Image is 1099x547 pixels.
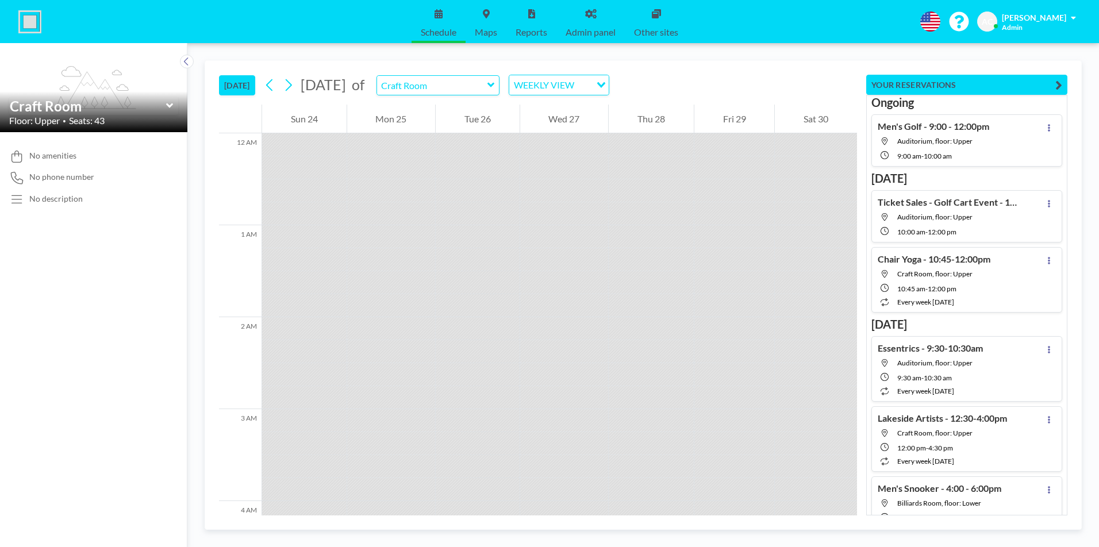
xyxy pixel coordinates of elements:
[878,413,1007,424] h4: Lakeside Artists - 12:30-4:00pm
[262,105,347,133] div: Sun 24
[520,105,609,133] div: Wed 27
[897,429,973,437] span: Craft Room, floor: Upper
[925,284,928,293] span: -
[982,17,993,27] span: AC
[897,228,925,236] span: 10:00 AM
[10,98,166,114] input: Craft Room
[475,28,497,37] span: Maps
[69,115,105,126] span: Seats: 43
[928,444,953,452] span: 4:30 PM
[871,171,1062,186] h3: [DATE]
[219,225,262,317] div: 1 AM
[897,457,954,465] span: every week [DATE]
[897,499,981,507] span: Billiards Room, floor: Lower
[18,10,41,33] img: organization-logo
[926,444,928,452] span: -
[609,105,694,133] div: Thu 28
[878,197,1021,208] h4: Ticket Sales - Golf Cart Event - 10:00-10:30am
[897,373,921,382] span: 9:30 AM
[897,444,926,452] span: 12:00 PM
[897,284,925,293] span: 10:45 AM
[878,253,990,265] h4: Chair Yoga - 10:45-12:00pm
[421,28,456,37] span: Schedule
[29,194,83,204] div: No description
[219,75,255,95] button: [DATE]
[925,228,928,236] span: -
[578,78,590,93] input: Search for option
[436,105,520,133] div: Tue 26
[922,514,924,522] span: -
[694,105,775,133] div: Fri 29
[509,75,609,95] div: Search for option
[512,78,577,93] span: WEEKLY VIEW
[897,213,973,221] span: Auditorium, floor: Upper
[566,28,616,37] span: Admin panel
[866,75,1067,95] button: YOUR RESERVATIONS
[1002,23,1023,32] span: Admin
[219,409,262,501] div: 3 AM
[352,76,364,94] span: of
[301,76,346,93] span: [DATE]
[928,284,956,293] span: 12:00 PM
[897,152,921,160] span: 9:00 AM
[219,133,262,225] div: 12 AM
[878,483,1001,494] h4: Men's Snooker - 4:00 - 6:00pm
[871,317,1062,332] h3: [DATE]
[1002,13,1066,22] span: [PERSON_NAME]
[924,514,949,522] span: 6:00 PM
[924,373,952,382] span: 10:30 AM
[347,105,436,133] div: Mon 25
[897,514,922,522] span: 4:00 PM
[921,152,924,160] span: -
[897,298,954,306] span: every week [DATE]
[377,76,487,95] input: Craft Room
[897,137,973,145] span: Auditorium, floor: Upper
[878,342,983,354] h4: Essentrics - 9:30-10:30am
[9,115,60,126] span: Floor: Upper
[219,317,262,409] div: 2 AM
[924,152,952,160] span: 10:00 AM
[897,387,954,395] span: every week [DATE]
[928,228,956,236] span: 12:00 PM
[878,121,989,132] h4: Men's Golf - 9:00 - 12:00pm
[897,359,973,367] span: Auditorium, floor: Upper
[897,269,973,278] span: Craft Room, floor: Upper
[871,95,1062,110] h3: Ongoing
[634,28,678,37] span: Other sites
[63,117,66,125] span: •
[775,105,857,133] div: Sat 30
[921,373,924,382] span: -
[516,28,547,37] span: Reports
[29,172,94,182] span: No phone number
[29,151,76,161] span: No amenities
